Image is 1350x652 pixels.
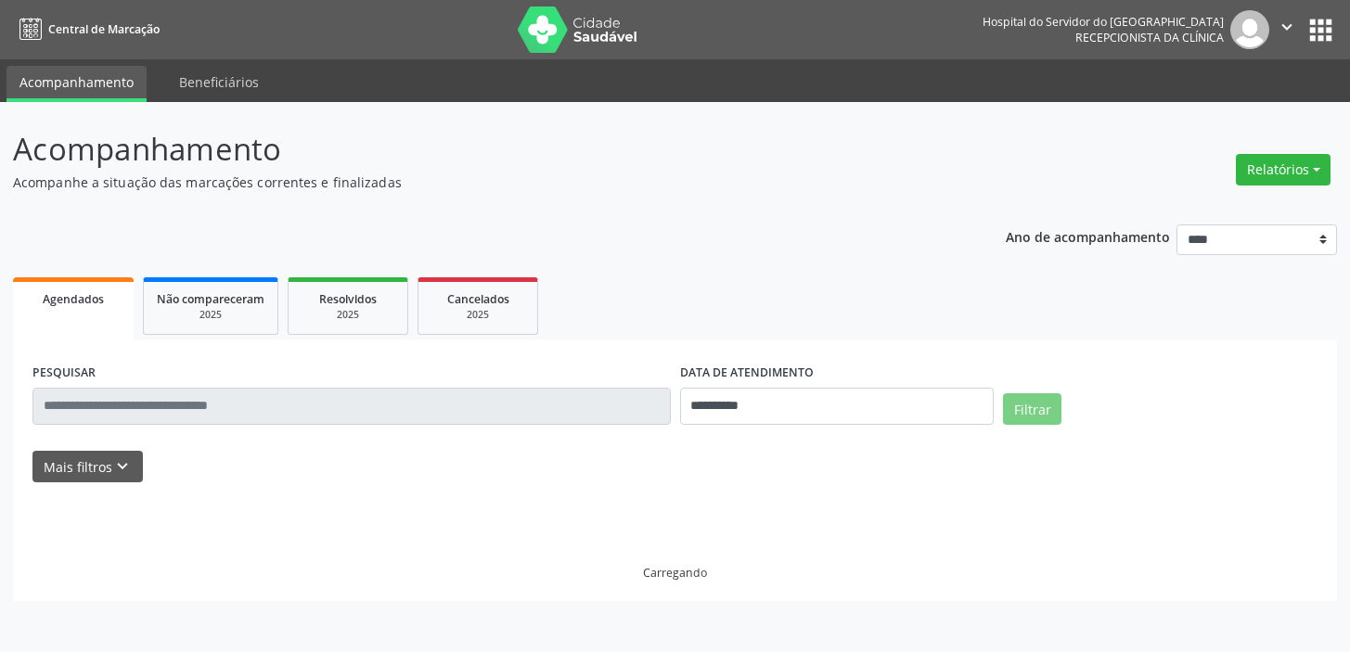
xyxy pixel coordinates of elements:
[166,66,272,98] a: Beneficiários
[431,308,524,322] div: 2025
[1006,224,1170,248] p: Ano de acompanhamento
[447,291,509,307] span: Cancelados
[32,451,143,483] button: Mais filtroskeyboard_arrow_down
[1236,154,1331,185] button: Relatórios
[1269,10,1305,49] button: 
[1075,30,1224,45] span: Recepcionista da clínica
[13,173,940,192] p: Acompanhe a situação das marcações correntes e finalizadas
[157,308,264,322] div: 2025
[157,291,264,307] span: Não compareceram
[319,291,377,307] span: Resolvidos
[680,359,814,388] label: DATA DE ATENDIMENTO
[6,66,147,102] a: Acompanhamento
[1305,14,1337,46] button: apps
[43,291,104,307] span: Agendados
[643,565,707,581] div: Carregando
[13,126,940,173] p: Acompanhamento
[32,359,96,388] label: PESQUISAR
[112,456,133,477] i: keyboard_arrow_down
[1277,17,1297,37] i: 
[13,14,160,45] a: Central de Marcação
[1230,10,1269,49] img: img
[983,14,1224,30] div: Hospital do Servidor do [GEOGRAPHIC_DATA]
[48,21,160,37] span: Central de Marcação
[1003,393,1061,425] button: Filtrar
[302,308,394,322] div: 2025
